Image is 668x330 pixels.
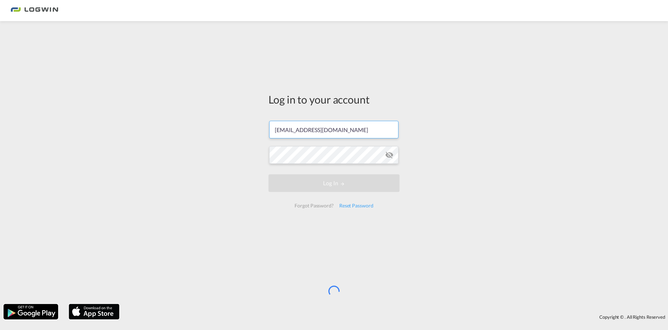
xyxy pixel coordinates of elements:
[3,303,59,320] img: google.png
[268,174,400,192] button: LOGIN
[385,151,394,159] md-icon: icon-eye-off
[123,311,668,323] div: Copyright © . All Rights Reserved
[292,199,336,212] div: Forgot Password?
[269,121,398,138] input: Enter email/phone number
[336,199,376,212] div: Reset Password
[268,92,400,107] div: Log in to your account
[11,3,58,19] img: 2761ae10d95411efa20a1f5e0282d2d7.png
[68,303,120,320] img: apple.png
